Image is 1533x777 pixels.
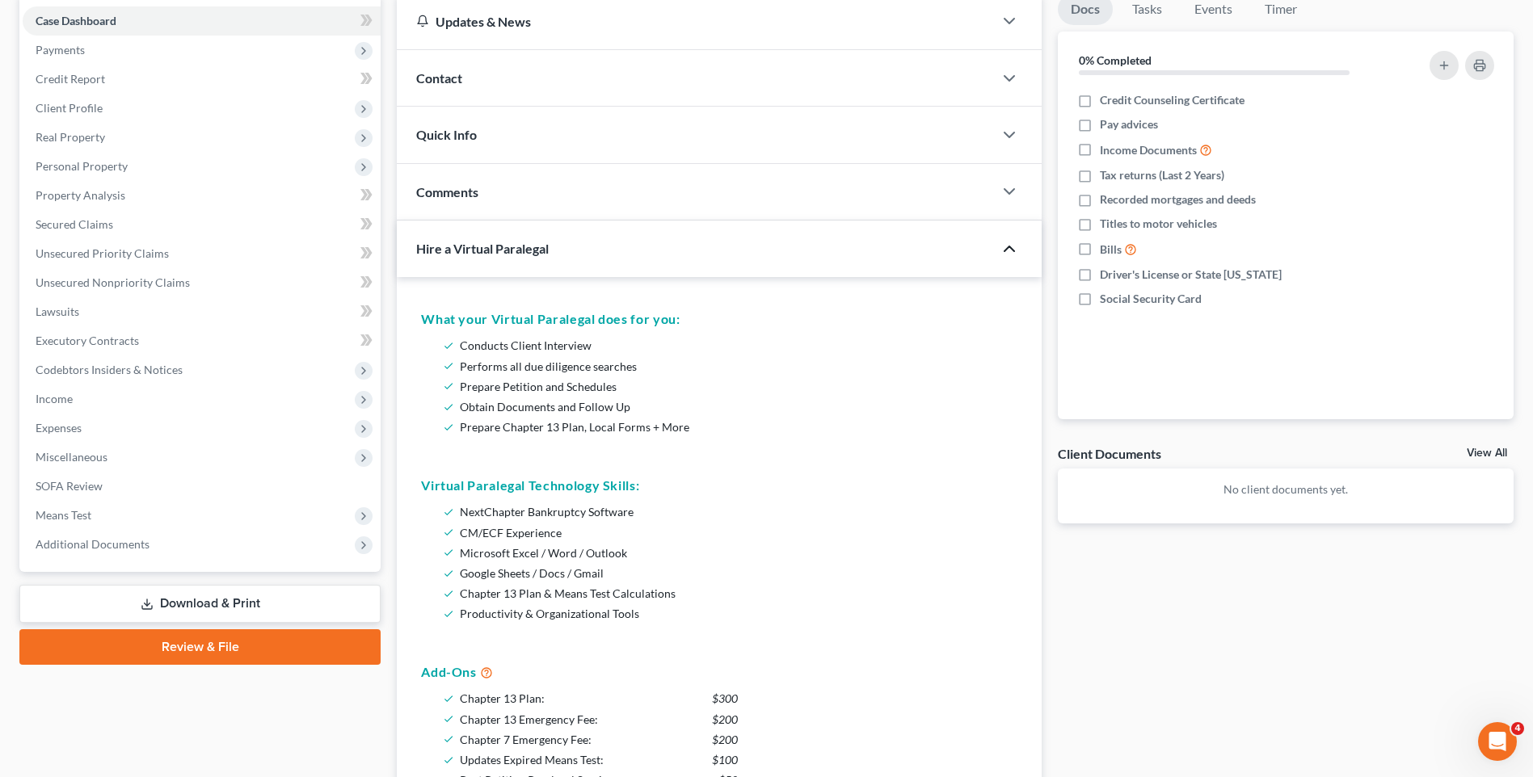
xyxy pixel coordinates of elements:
span: SOFA Review [36,479,103,493]
li: Conducts Client Interview [460,335,1011,355]
span: $100 [712,750,738,770]
span: Unsecured Nonpriority Claims [36,275,190,289]
li: Prepare Chapter 13 Plan, Local Forms + More [460,417,1011,437]
span: Property Analysis [36,188,125,202]
span: Expenses [36,421,82,435]
span: Client Profile [36,101,103,115]
li: Productivity & Organizational Tools [460,603,1011,624]
span: Lawsuits [36,304,79,318]
a: Download & Print [19,585,381,623]
span: $300 [712,688,738,708]
span: Contact [416,70,462,86]
li: Microsoft Excel / Word / Outlook [460,543,1011,563]
li: NextChapter Bankruptcy Software [460,502,1011,522]
span: Income [36,392,73,405]
span: Hire a Virtual Paralegal [416,241,549,256]
div: Updates & News [416,13,974,30]
span: Real Property [36,130,105,144]
span: Personal Property [36,159,128,173]
a: Unsecured Nonpriority Claims [23,268,381,297]
span: Bills [1100,241,1122,258]
span: Updates Expired Means Test: [460,753,604,766]
h5: What your Virtual Paralegal does for you: [421,309,1017,329]
span: Pay advices [1100,116,1158,132]
p: No client documents yet. [1071,481,1501,498]
span: Recorded mortgages and deeds [1100,191,1256,208]
span: Additional Documents [36,537,150,551]
a: Secured Claims [23,210,381,239]
li: Google Sheets / Docs / Gmail [460,563,1011,583]
span: Quick Info [416,127,477,142]
span: Executory Contracts [36,334,139,347]
a: Case Dashboard [23,6,381,36]
span: Payments [36,43,85,57]
span: 4 [1511,722,1524,735]
span: Tax returns (Last 2 Years) [1100,167,1224,183]
a: View All [1467,447,1507,459]
span: Chapter 13 Plan: [460,691,545,705]
span: Credit Report [36,72,105,86]
iframe: Intercom live chat [1478,722,1517,761]
span: Credit Counseling Certificate [1100,92,1245,108]
span: Titles to motor vehicles [1100,216,1217,232]
span: $200 [712,709,738,729]
span: Chapter 7 Emergency Fee: [460,733,592,746]
a: Credit Report [23,65,381,94]
span: Means Test [36,508,91,522]
a: Property Analysis [23,181,381,210]
li: Performs all due diligence searches [460,356,1011,376]
li: Obtain Documents and Follow Up [460,397,1011,417]
a: Lawsuits [23,297,381,326]
h5: Add-Ons [421,662,1017,682]
span: Social Security Card [1100,291,1202,307]
a: Unsecured Priority Claims [23,239,381,268]
span: $200 [712,729,738,750]
strong: 0% Completed [1079,53,1152,67]
li: CM/ECF Experience [460,523,1011,543]
span: Codebtors Insiders & Notices [36,363,183,376]
span: Secured Claims [36,217,113,231]
span: Miscellaneous [36,450,107,464]
li: Prepare Petition and Schedules [460,376,1011,397]
span: Case Dashboard [36,14,116,27]
li: Chapter 13 Plan & Means Test Calculations [460,583,1011,603]
a: Executory Contracts [23,326,381,355]
a: Review & File [19,629,381,665]
div: Client Documents [1058,445,1161,462]
a: SOFA Review [23,472,381,501]
span: Chapter 13 Emergency Fee: [460,712,598,726]
span: Driver's License or State [US_STATE] [1100,267,1282,283]
span: Unsecured Priority Claims [36,246,169,260]
span: Income Documents [1100,142,1197,158]
h5: Virtual Paralegal Technology Skills: [421,476,1017,495]
span: Comments [416,184,478,199]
